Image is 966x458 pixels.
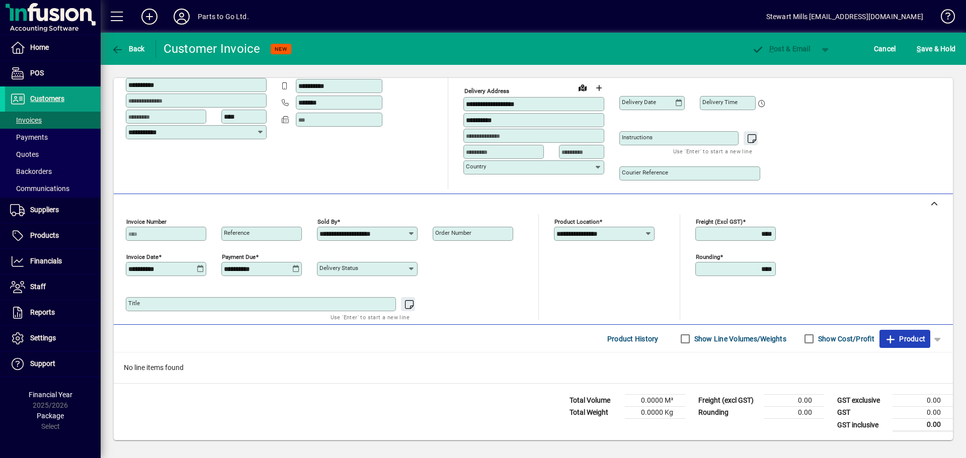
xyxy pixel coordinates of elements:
label: Show Cost/Profit [816,334,874,344]
td: 0.00 [893,407,953,419]
mat-label: Courier Reference [622,169,668,176]
button: Product History [603,330,663,348]
span: Invoices [10,116,42,124]
span: Products [30,231,59,239]
mat-label: Invoice date [126,253,158,260]
span: Financials [30,257,62,265]
span: Quotes [10,150,39,158]
span: Settings [30,334,56,342]
span: Support [30,359,55,368]
td: Total Weight [565,407,625,419]
span: Product History [607,331,659,347]
span: S [917,45,921,53]
mat-label: Rounding [696,253,720,260]
a: Communications [5,180,101,197]
a: Invoices [5,112,101,129]
td: Freight (excl GST) [693,395,764,407]
mat-label: Product location [554,218,599,225]
mat-hint: Use 'Enter' to start a new line [331,311,410,323]
span: Package [37,412,64,420]
a: Payments [5,129,101,146]
mat-label: Freight (excl GST) [696,218,743,225]
mat-label: Sold by [317,218,337,225]
mat-label: Instructions [622,134,653,141]
td: Total Volume [565,395,625,407]
span: ost & Email [752,45,810,53]
a: POS [5,61,101,86]
span: Suppliers [30,206,59,214]
div: Customer Invoice [164,41,261,57]
div: Stewart Mills [EMAIL_ADDRESS][DOMAIN_NAME] [766,9,923,25]
mat-label: Country [466,163,486,170]
mat-hint: Use 'Enter' to start a new line [673,145,752,157]
span: Customers [30,95,64,103]
mat-label: Delivery status [319,264,358,271]
td: 0.0000 M³ [625,395,685,407]
span: Backorders [10,167,52,175]
td: 0.00 [764,395,824,407]
label: Show Line Volumes/Weights [692,334,786,344]
span: P [769,45,774,53]
button: Product [879,330,930,348]
td: 0.00 [893,395,953,407]
mat-label: Title [128,300,140,307]
mat-label: Order number [435,229,471,236]
a: Staff [5,274,101,300]
a: Financials [5,249,101,274]
mat-label: Payment due [222,253,256,260]
a: Knowledge Base [933,2,953,35]
td: 0.00 [893,419,953,431]
mat-label: Delivery date [622,99,656,106]
td: Rounding [693,407,764,419]
a: View on map [575,79,591,96]
div: Parts to Go Ltd. [198,9,249,25]
span: Staff [30,283,46,291]
button: Post & Email [747,40,815,58]
a: Support [5,351,101,377]
a: Suppliers [5,198,101,223]
a: Backorders [5,163,101,180]
span: Financial Year [29,391,72,399]
button: Add [133,8,166,26]
span: Payments [10,133,48,141]
span: Cancel [874,41,896,57]
td: 0.0000 Kg [625,407,685,419]
button: Save & Hold [914,40,958,58]
div: No line items found [114,352,953,383]
a: Reports [5,300,101,325]
button: Profile [166,8,198,26]
mat-label: Reference [224,229,250,236]
span: Reports [30,308,55,316]
span: POS [30,69,44,77]
td: GST [832,407,893,419]
mat-label: Invoice number [126,218,167,225]
td: GST inclusive [832,419,893,431]
a: Quotes [5,146,101,163]
td: GST exclusive [832,395,893,407]
a: Settings [5,326,101,351]
span: Product [884,331,925,347]
button: Choose address [591,80,607,96]
span: Home [30,43,49,51]
span: Communications [10,185,69,193]
button: Cancel [871,40,899,58]
mat-label: Delivery time [702,99,738,106]
button: Back [109,40,147,58]
span: Back [111,45,145,53]
span: NEW [275,46,287,52]
a: Home [5,35,101,60]
td: 0.00 [764,407,824,419]
a: Products [5,223,101,248]
app-page-header-button: Back [101,40,156,58]
span: ave & Hold [917,41,955,57]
